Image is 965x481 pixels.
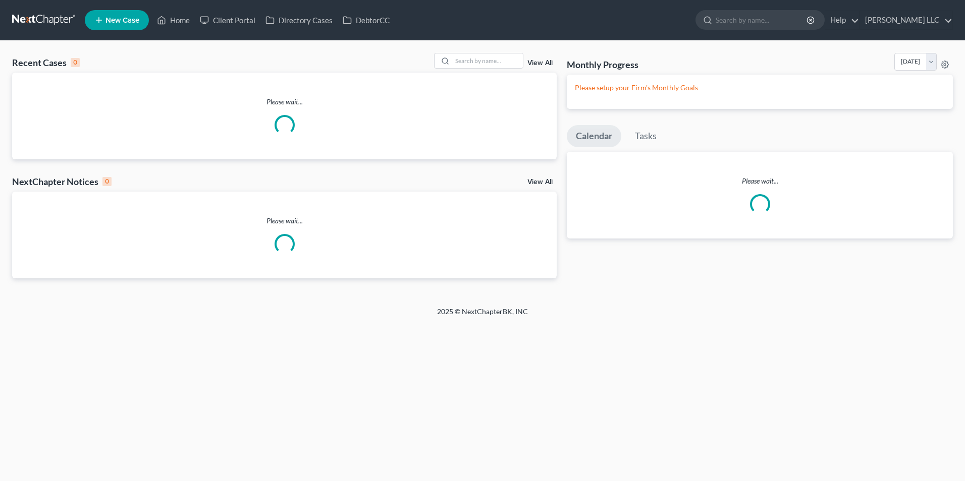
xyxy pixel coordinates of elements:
[527,59,553,67] a: View All
[567,125,621,147] a: Calendar
[195,307,770,325] div: 2025 © NextChapterBK, INC
[825,11,859,29] a: Help
[102,177,112,186] div: 0
[105,17,139,24] span: New Case
[575,83,945,93] p: Please setup your Firm's Monthly Goals
[12,97,557,107] p: Please wait...
[71,58,80,67] div: 0
[527,178,553,186] a: View All
[567,58,638,71] h3: Monthly Progress
[260,11,338,29] a: Directory Cases
[716,11,808,29] input: Search by name...
[12,56,80,69] div: Recent Cases
[12,175,112,188] div: NextChapter Notices
[860,11,952,29] a: [PERSON_NAME] LLC
[626,125,666,147] a: Tasks
[12,216,557,226] p: Please wait...
[452,53,523,68] input: Search by name...
[152,11,195,29] a: Home
[195,11,260,29] a: Client Portal
[567,176,953,186] p: Please wait...
[338,11,395,29] a: DebtorCC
